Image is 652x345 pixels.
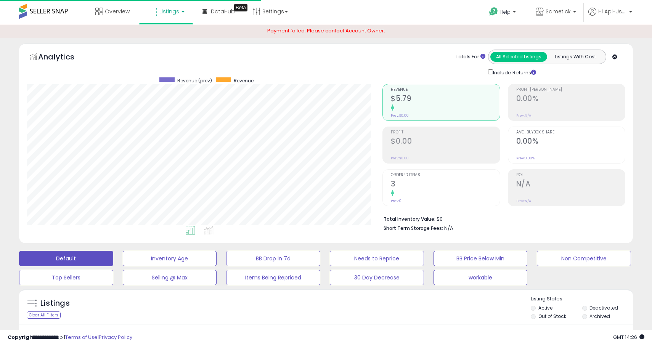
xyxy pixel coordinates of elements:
[105,8,130,15] span: Overview
[546,8,571,15] span: Sametick
[483,1,524,25] a: Help
[177,77,212,84] span: Revenue (prev)
[8,334,35,341] strong: Copyright
[391,137,499,147] h2: $0.00
[538,305,552,311] label: Active
[598,8,627,15] span: Hi Api-User
[330,251,424,266] button: Needs to Reprice
[234,4,247,11] div: Tooltip anchor
[391,88,499,92] span: Revenue
[516,113,531,118] small: Prev: N/A
[589,305,618,311] label: Deactivated
[490,52,547,62] button: All Selected Listings
[537,251,631,266] button: Non Competitive
[391,130,499,135] span: Profit
[27,311,61,319] div: Clear All Filters
[234,77,254,84] span: Revenue
[482,68,545,77] div: Include Returns
[391,94,499,104] h2: $5.79
[8,334,132,341] div: seller snap | |
[391,156,409,160] small: Prev: $0.00
[384,216,435,222] b: Total Inventory Value:
[613,334,644,341] span: 2025-08-14 14:26 GMT
[500,9,511,15] span: Help
[391,199,401,203] small: Prev: 0
[330,270,424,285] button: 30 Day Decrease
[434,251,528,266] button: BB Price Below Min
[516,180,625,190] h2: N/A
[547,52,604,62] button: Listings With Cost
[19,270,113,285] button: Top Sellers
[159,8,179,15] span: Listings
[444,225,453,232] span: N/A
[516,156,535,160] small: Prev: 0.00%
[516,199,531,203] small: Prev: N/A
[123,270,217,285] button: Selling @ Max
[19,251,113,266] button: Default
[267,27,385,34] span: Payment failed: Please contact Account Owner.
[516,173,625,177] span: ROI
[456,53,485,61] div: Totals For
[226,270,320,285] button: Items Being Repriced
[391,173,499,177] span: Ordered Items
[391,113,409,118] small: Prev: $0.00
[489,7,498,16] i: Get Help
[516,130,625,135] span: Avg. Buybox Share
[391,180,499,190] h2: 3
[123,251,217,266] button: Inventory Age
[384,225,443,231] b: Short Term Storage Fees:
[516,94,625,104] h2: 0.00%
[226,251,320,266] button: BB Drop in 7d
[384,214,620,223] li: $0
[211,8,235,15] span: DataHub
[531,295,633,303] p: Listing States:
[40,298,70,309] h5: Listings
[516,88,625,92] span: Profit [PERSON_NAME]
[38,51,89,64] h5: Analytics
[589,313,610,319] label: Archived
[516,137,625,147] h2: 0.00%
[588,8,632,25] a: Hi Api-User
[434,270,528,285] button: workable
[538,313,566,319] label: Out of Stock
